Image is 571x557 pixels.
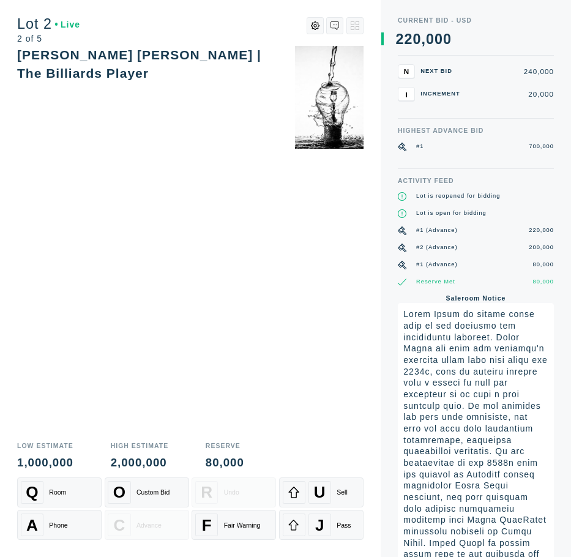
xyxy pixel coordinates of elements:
div: Custom Bid [136,488,170,496]
button: I [398,87,415,101]
span: U [314,483,326,502]
div: Sell [337,488,348,496]
span: I [405,90,407,98]
div: Phone [49,521,67,529]
div: , [421,32,425,175]
button: FFair Warning [192,510,276,540]
div: 0 [443,32,452,47]
div: 0 [435,32,443,47]
div: [PERSON_NAME] [PERSON_NAME] | The Billiards Player [17,48,261,80]
div: Lot is open for bidding [416,209,487,218]
div: 200,000 [529,244,554,252]
div: #1 [416,143,424,151]
div: 2,000,000 [111,457,168,469]
span: J [315,515,324,534]
div: Activity Feed [398,178,554,184]
div: Lot is reopened for bidding [416,192,500,201]
div: 80,000 [206,457,244,469]
div: Live [55,20,81,29]
div: 1,000,000 [17,457,73,469]
div: Highest Advance Bid [398,127,554,134]
span: A [26,515,38,534]
div: Saleroom Notice [398,295,554,302]
span: R [201,483,212,502]
div: 80,000 [532,278,554,286]
button: APhone [17,510,102,540]
div: Pass [337,521,351,529]
span: N [404,67,409,75]
div: 240,000 [469,68,554,75]
div: Fair Warning [224,521,261,529]
div: 0 [412,32,421,47]
div: 2 [396,32,405,47]
div: 0 [426,32,435,47]
div: Lot 2 [17,17,80,31]
div: 80,000 [532,261,554,269]
button: RUndo [192,477,276,507]
div: Current Bid - USD [398,17,554,24]
div: Room [49,488,66,496]
div: 2 of 5 [17,34,80,43]
span: F [202,515,212,534]
button: USell [279,477,364,507]
button: QRoom [17,477,102,507]
div: Undo [224,488,239,496]
button: CAdvance [105,510,189,540]
div: 700,000 [529,143,554,151]
div: 20,000 [469,91,554,98]
div: #1 (Advance) [416,226,457,235]
div: 2 [404,32,412,47]
div: High Estimate [111,443,168,449]
div: Advance [136,521,162,529]
div: 220,000 [529,226,554,235]
div: Reserve [206,443,244,449]
div: #2 (Advance) [416,244,457,252]
div: Reserve Met [416,278,455,286]
div: #1 (Advance) [416,261,457,269]
div: Low Estimate [17,443,73,449]
button: N [398,64,415,78]
div: Increment [420,91,463,97]
button: JPass [279,510,364,540]
div: Next Bid [420,69,463,74]
span: O [113,483,125,502]
span: Q [26,483,38,502]
button: OCustom Bid [105,477,189,507]
span: C [114,515,125,534]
